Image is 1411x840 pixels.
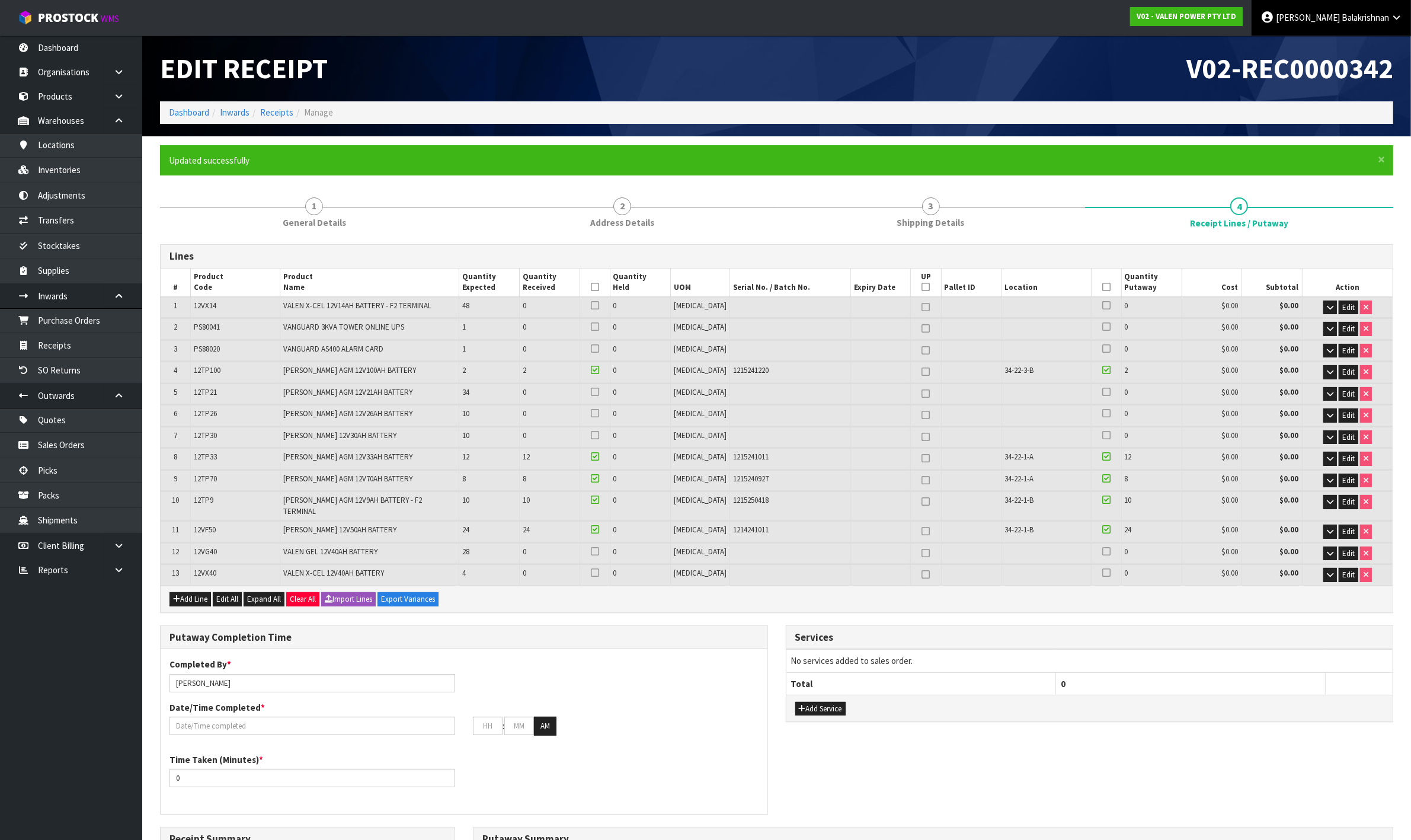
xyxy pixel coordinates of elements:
span: Edit [1342,497,1355,507]
h3: Putaway Completion Time [169,632,759,643]
span: [MEDICAL_DATA] [674,452,727,462]
span: 34-22-3-B [1005,365,1034,375]
th: # [161,269,191,297]
a: Inwards [220,107,249,118]
button: Import Lines [321,592,376,606]
span: $0.00 [1222,495,1239,505]
span: 12 [1125,452,1132,462]
span: 0 [523,408,526,419]
button: Clear All [286,592,319,606]
span: 0 [1125,387,1128,397]
th: Subtotal [1242,269,1302,297]
span: $0.00 [1222,387,1239,397]
td: : [503,717,504,736]
span: 8 [523,474,526,484]
span: [PERSON_NAME] [1276,12,1340,23]
th: Quantity Putaway [1121,269,1182,297]
th: Location [1002,269,1092,297]
span: 0 [523,430,526,440]
input: Date/Time completed [169,717,455,735]
small: WMS [101,13,119,24]
span: 2 [462,365,466,375]
input: HH [473,717,503,735]
span: 12VX14 [194,301,216,311]
span: $0.00 [1222,344,1239,354]
strong: $0.00 [1280,452,1299,462]
strong: $0.00 [1280,547,1299,557]
span: 0 [613,344,617,354]
span: [PERSON_NAME] AGM 12V26AH BATTERY [283,408,412,419]
button: Edit [1339,547,1358,561]
h3: Lines [169,251,1384,262]
span: Edit Receipt [160,51,328,86]
span: [MEDICAL_DATA] [674,474,727,484]
span: 1 [462,322,466,332]
span: Edit [1342,526,1355,536]
span: 12 [523,452,530,462]
span: [MEDICAL_DATA] [674,568,727,578]
th: Pallet ID [941,269,1002,297]
span: Edit [1342,453,1355,464]
span: 24 [523,525,530,535]
span: Edit [1342,367,1355,377]
span: 0 [613,322,617,332]
span: 0 [613,525,617,535]
span: Edit [1342,570,1355,580]
button: Edit [1339,344,1358,358]
input: MM [504,717,534,735]
button: Add Line [169,592,211,606]
a: V02 - VALEN POWER PTY LTD [1130,7,1243,26]
button: Edit [1339,322,1358,336]
span: VALEN X-CEL 12V40AH BATTERY [283,568,384,578]
span: 3 [174,344,177,354]
button: Edit [1339,365,1358,379]
span: [PERSON_NAME] 12V30AH BATTERY [283,430,396,440]
strong: $0.00 [1280,365,1299,375]
span: 4 [462,568,466,578]
span: VANGUARD 3KVA TOWER ONLINE UPS [283,322,404,332]
span: 0 [613,452,617,462]
td: No services added to sales order. [786,650,1393,672]
span: 1 [174,301,177,311]
strong: $0.00 [1280,301,1299,311]
span: $0.00 [1222,452,1239,462]
button: Edit [1339,474,1358,488]
span: 12TP30 [194,430,217,440]
span: 12TP26 [194,408,217,419]
span: 34-22-1-B [1005,525,1034,535]
button: Edit [1339,430,1358,445]
img: cube-alt.png [18,10,33,25]
span: 0 [523,301,526,311]
span: [MEDICAL_DATA] [674,495,727,505]
span: [MEDICAL_DATA] [674,430,727,440]
button: Expand All [244,592,284,606]
button: Edit [1339,525,1358,539]
span: 0 [613,568,617,578]
span: 10 [1125,495,1132,505]
span: Balakrishnan [1342,12,1389,23]
span: ProStock [38,10,98,25]
span: 10 [462,430,469,440]
span: Expand All [247,594,281,604]
span: 12 [462,452,469,462]
span: 0 [613,430,617,440]
button: Edit [1339,452,1358,466]
span: 0 [1061,678,1066,689]
span: $0.00 [1222,474,1239,484]
span: [MEDICAL_DATA] [674,525,727,535]
span: 8 [462,474,466,484]
span: Edit [1342,324,1355,334]
span: PS80041 [194,322,220,332]
span: VANGUARD AS400 ALARM CARD [283,344,383,354]
button: Export Variances [377,592,439,606]
span: 13 [172,568,179,578]
span: 0 [613,387,617,397]
strong: $0.00 [1280,387,1299,397]
span: [PERSON_NAME] AGM 12V100AH BATTERY [283,365,416,375]
span: 12TP100 [194,365,220,375]
span: [MEDICAL_DATA] [674,322,727,332]
span: [MEDICAL_DATA] [674,365,727,375]
span: $0.00 [1222,430,1239,440]
span: $0.00 [1222,408,1239,419]
label: Completed By [169,658,231,670]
